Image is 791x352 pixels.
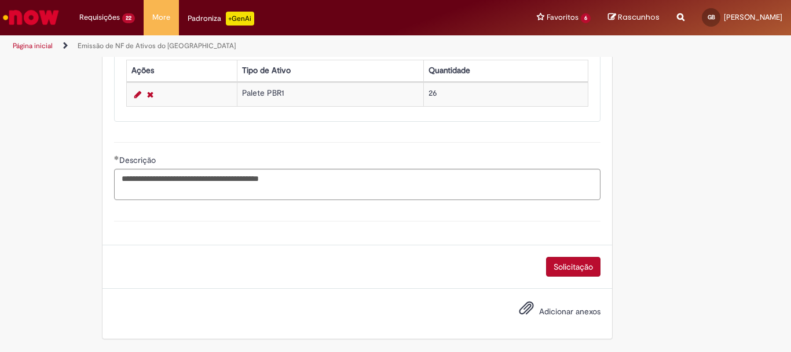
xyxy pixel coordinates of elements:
a: Emissão de NF de Ativos do [GEOGRAPHIC_DATA] [78,41,236,50]
a: Editar Linha 1 [131,88,144,101]
button: Adicionar anexos [516,297,537,324]
span: GB [708,13,715,21]
th: Quantidade [424,60,588,81]
p: +GenAi [226,12,254,26]
td: Palete PBR1 [237,82,424,106]
span: 22 [122,13,135,23]
span: More [152,12,170,23]
span: Requisições [79,12,120,23]
img: ServiceNow [1,6,61,29]
span: Favoritos [547,12,578,23]
a: Rascunhos [608,12,660,23]
span: [PERSON_NAME] [724,12,782,22]
th: Ações [126,60,237,81]
span: Rascunhos [618,12,660,23]
a: Remover linha 1 [144,88,156,101]
a: Página inicial [13,41,53,50]
button: Solicitação [546,257,600,277]
span: 6 [581,13,591,23]
td: 26 [424,82,588,106]
th: Tipo de Ativo [237,60,424,81]
ul: Trilhas de página [9,35,519,57]
div: Padroniza [188,12,254,26]
span: Obrigatório Preenchido [114,155,119,160]
span: Adicionar anexos [539,306,600,317]
span: Descrição [119,155,158,165]
textarea: Descrição [114,169,600,200]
